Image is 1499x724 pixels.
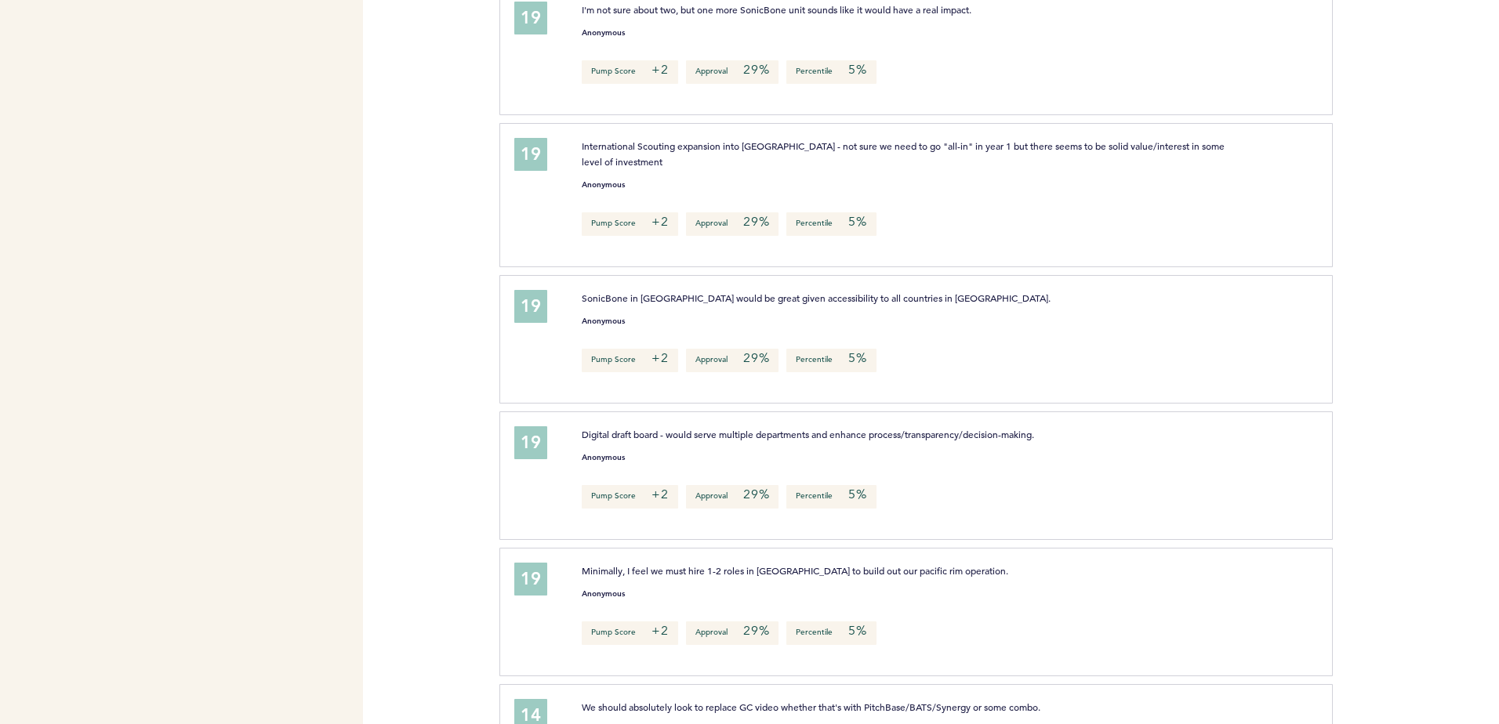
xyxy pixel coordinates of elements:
p: Pump Score [582,621,678,645]
em: +2 [652,350,669,366]
div: 19 [514,563,547,595]
span: SonicBone in [GEOGRAPHIC_DATA] would be great given accessibility to all countries in [GEOGRAPHIC... [582,291,1051,304]
p: Pump Score [582,349,678,372]
small: Anonymous [582,590,625,598]
em: 29% [743,623,769,639]
em: +2 [652,487,669,502]
em: +2 [652,214,669,230]
em: +2 [652,623,669,639]
em: 29% [743,214,769,230]
em: 5% [848,62,867,78]
small: Anonymous [582,317,625,325]
span: Minimally, I feel we must hire 1-2 roles in [GEOGRAPHIC_DATA] to build out our pacific rim operat... [582,564,1008,577]
span: Digital draft board - would serve multiple departments and enhance process/transparency/decision-... [582,428,1034,440]
em: 29% [743,62,769,78]
small: Anonymous [582,181,625,189]
p: Approval [686,60,779,84]
div: 19 [514,426,547,459]
p: Percentile [786,212,877,236]
p: Pump Score [582,212,678,236]
em: 5% [848,487,867,502]
p: Percentile [786,621,877,645]
em: 5% [848,214,867,230]
em: +2 [652,62,669,78]
div: 19 [514,138,547,171]
span: We should absolutely look to replace GC video whether that's with PitchBase/BATS/Synergy or some ... [582,700,1040,713]
p: Percentile [786,349,877,372]
div: 19 [514,2,547,34]
span: International Scouting expansion into [GEOGRAPHIC_DATA] - not sure we need to go "all-in" in year... [582,139,1227,168]
p: Approval [686,485,779,509]
p: Approval [686,349,779,372]
em: 29% [743,350,769,366]
p: Pump Score [582,60,678,84]
em: 5% [848,350,867,366]
small: Anonymous [582,454,625,462]
p: Percentile [786,485,877,509]
span: I'm not sure about two, but one more SonicBone unit sounds like it would have a real impact. [582,3,971,16]
em: 29% [743,487,769,502]
p: Pump Score [582,485,678,509]
p: Approval [686,212,779,236]
small: Anonymous [582,29,625,37]
p: Percentile [786,60,877,84]
div: 19 [514,290,547,323]
em: 5% [848,623,867,639]
p: Approval [686,621,779,645]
